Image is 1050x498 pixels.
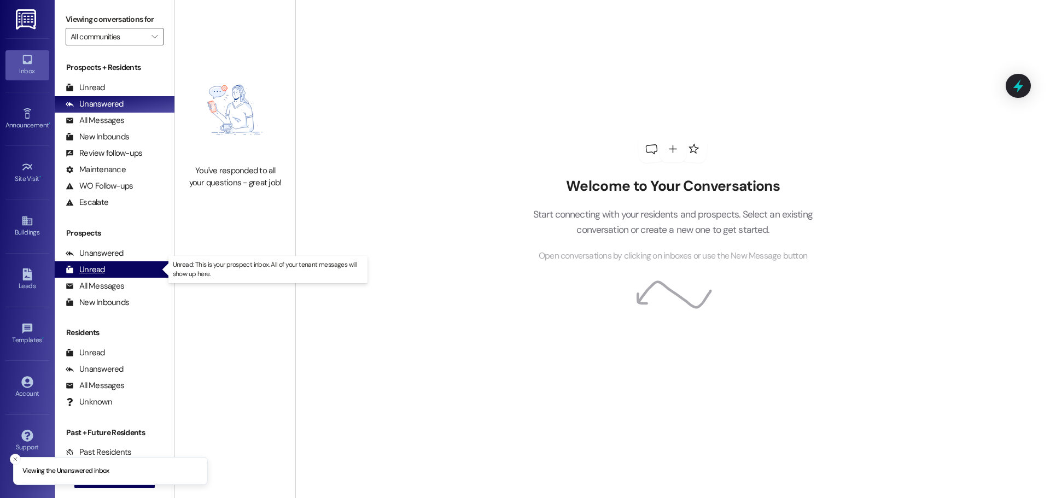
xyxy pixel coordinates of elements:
[42,335,44,342] span: •
[66,148,142,159] div: Review follow-ups
[66,115,124,126] div: All Messages
[66,180,133,192] div: WO Follow-ups
[66,380,124,391] div: All Messages
[5,265,49,295] a: Leads
[187,165,283,189] div: You've responded to all your questions - great job!
[66,11,164,28] label: Viewing conversations for
[5,426,49,456] a: Support
[66,347,105,359] div: Unread
[66,248,124,259] div: Unanswered
[66,447,132,458] div: Past Residents
[5,319,49,349] a: Templates •
[66,197,108,208] div: Escalate
[151,32,157,41] i: 
[66,297,129,308] div: New Inbounds
[5,50,49,80] a: Inbox
[39,173,41,181] span: •
[55,327,174,338] div: Residents
[5,158,49,188] a: Site Visit •
[66,280,124,292] div: All Messages
[55,427,174,438] div: Past + Future Residents
[16,9,38,30] img: ResiDesk Logo
[66,396,112,408] div: Unknown
[71,28,146,45] input: All communities
[516,178,829,195] h2: Welcome to Your Conversations
[66,264,105,276] div: Unread
[173,260,363,279] p: Unread: This is your prospect inbox. All of your tenant messages will show up here.
[66,364,124,375] div: Unanswered
[55,62,174,73] div: Prospects + Residents
[5,373,49,402] a: Account
[516,207,829,238] p: Start connecting with your residents and prospects. Select an existing conversation or create a n...
[66,164,126,175] div: Maintenance
[22,466,109,476] p: Viewing the Unanswered inbox
[187,60,283,160] img: empty-state
[66,82,105,93] div: Unread
[5,212,49,241] a: Buildings
[66,98,124,110] div: Unanswered
[539,249,807,263] span: Open conversations by clicking on inboxes or use the New Message button
[66,131,129,143] div: New Inbounds
[49,120,50,127] span: •
[55,227,174,239] div: Prospects
[10,454,21,465] button: Close toast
